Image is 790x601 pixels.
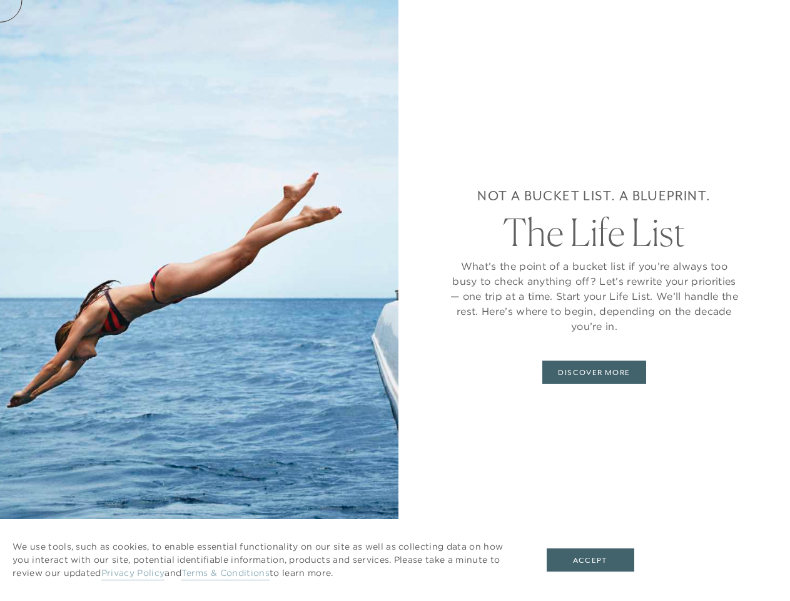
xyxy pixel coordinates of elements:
p: We use tools, such as cookies, to enable essential functionality on our site as well as collectin... [13,540,522,580]
a: DISCOVER MORE [542,361,646,384]
p: What’s the point of a bucket list if you’re always too busy to check anything off? Let’s rewrite ... [448,259,740,334]
button: Accept [547,548,634,572]
h6: Not a bucket list. A blueprint. [477,186,711,206]
a: Terms & Conditions [181,567,270,580]
h2: The Life List [503,213,686,251]
a: Privacy Policy [101,567,165,580]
